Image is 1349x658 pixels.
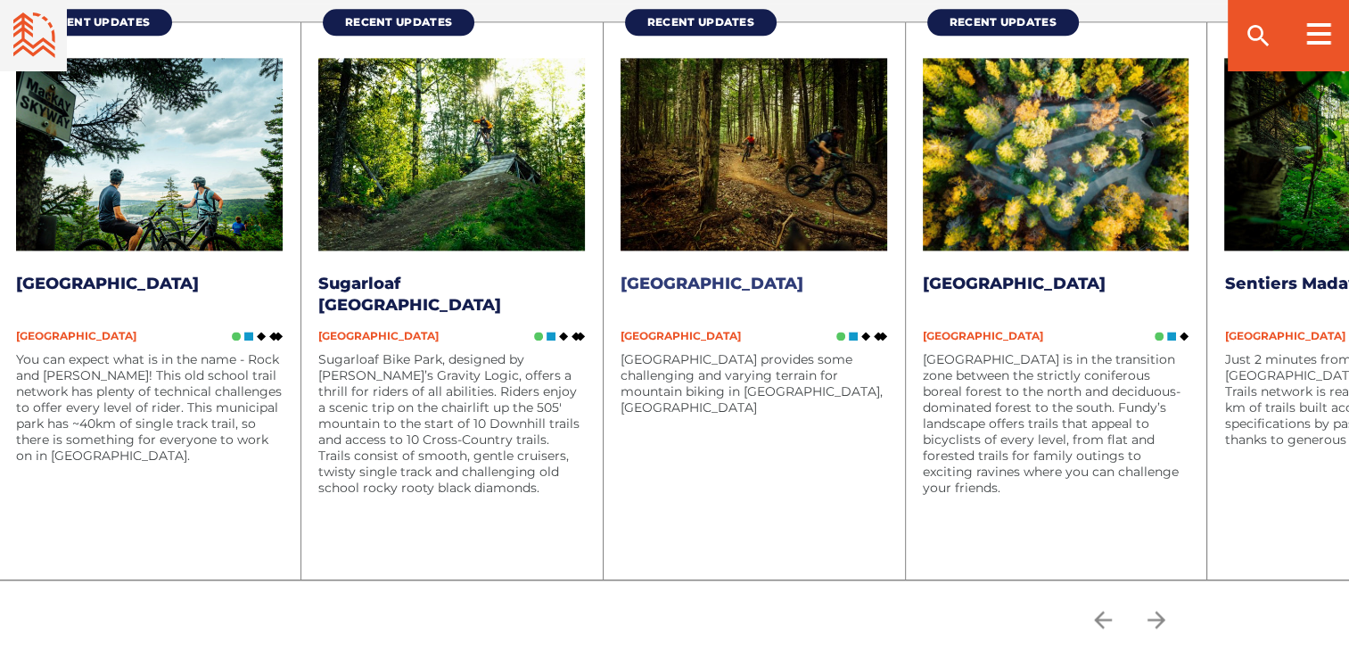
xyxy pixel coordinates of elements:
a: [GEOGRAPHIC_DATA] [16,274,199,293]
span: [GEOGRAPHIC_DATA] [1224,329,1345,342]
img: Black Diamond [559,332,568,341]
img: Green Circle [232,332,241,341]
p: [GEOGRAPHIC_DATA] provides some challenging and varying terrain for mountain biking in [GEOGRAPHI... [621,351,887,415]
ion-icon: arrow back [1090,606,1116,633]
img: Green Circle [534,332,543,341]
a: [GEOGRAPHIC_DATA] [621,274,803,293]
img: Double Black DIamond [572,332,585,341]
img: Blue Square [244,332,253,341]
img: Double Black DIamond [269,332,283,341]
img: Double Black DIamond [874,332,887,341]
img: Blue Square [1167,332,1176,341]
ion-icon: arrow forward [1143,606,1170,633]
a: Recent Updates [21,9,172,36]
a: Sugarloaf [GEOGRAPHIC_DATA] [318,274,501,315]
ion-icon: search [1244,21,1272,50]
span: Recent Updates [950,15,1057,29]
img: Black Diamond [1180,332,1189,341]
span: [GEOGRAPHIC_DATA] [318,329,439,342]
span: Recent Updates [647,15,754,29]
span: Recent Updates [43,15,150,29]
img: Blue Square [849,332,858,341]
span: [GEOGRAPHIC_DATA] [16,329,136,342]
p: Sugarloaf Bike Park, designed by [PERSON_NAME]’s Gravity Logic, offers a thrill for riders of all... [318,351,585,496]
a: Recent Updates [625,9,777,36]
p: You can expect what is in the name - Rock and [PERSON_NAME]! This old school trail network has pl... [16,351,283,464]
span: Recent Updates [345,15,452,29]
a: Recent Updates [927,9,1079,36]
span: [GEOGRAPHIC_DATA] [621,329,741,342]
p: [GEOGRAPHIC_DATA] is in the transition zone between the strictly coniferous boreal forest to the ... [923,351,1189,496]
img: Blue Square [547,332,555,341]
img: Green Circle [1155,332,1164,341]
a: [GEOGRAPHIC_DATA] [923,274,1106,293]
img: Green Circle [836,332,845,341]
span: [GEOGRAPHIC_DATA] [923,329,1043,342]
img: Black Diamond [861,332,870,341]
a: Recent Updates [323,9,474,36]
img: Black Diamond [257,332,266,341]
